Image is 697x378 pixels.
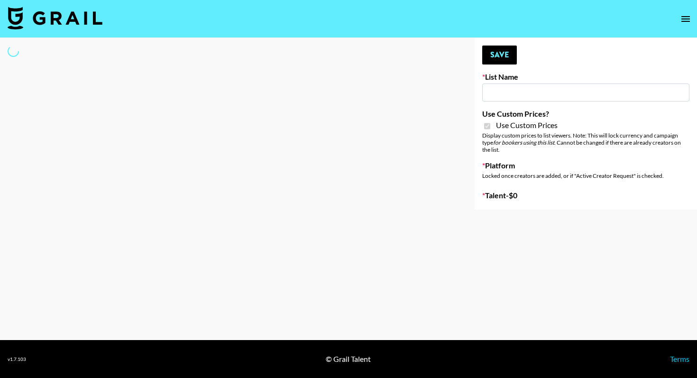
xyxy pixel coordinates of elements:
[482,132,689,153] div: Display custom prices to list viewers. Note: This will lock currency and campaign type . Cannot b...
[676,9,695,28] button: open drawer
[482,72,689,82] label: List Name
[482,109,689,119] label: Use Custom Prices?
[493,139,554,146] em: for bookers using this list
[482,46,517,65] button: Save
[482,172,689,179] div: Locked once creators are added, or if "Active Creator Request" is checked.
[482,161,689,170] label: Platform
[326,354,371,364] div: © Grail Talent
[670,354,689,363] a: Terms
[482,191,689,200] label: Talent - $ 0
[8,356,26,362] div: v 1.7.103
[496,120,558,130] span: Use Custom Prices
[8,7,102,29] img: Grail Talent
